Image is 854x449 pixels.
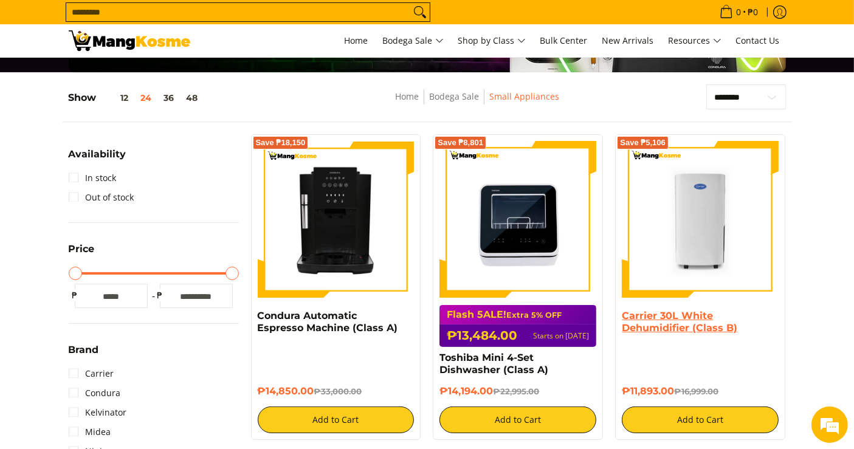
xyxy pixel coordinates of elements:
[181,93,204,103] button: 48
[663,24,728,57] a: Resources
[439,141,596,298] img: Toshiba Mini 4-Set Dishwasher (Class A)
[135,93,158,103] button: 24
[534,24,594,57] a: Bulk Center
[258,141,415,298] img: Condura Automatic Espresso Machine (Class A)
[429,91,479,102] a: Bodega Sale
[202,24,786,57] nav: Main Menu
[69,345,99,364] summary: Open
[716,5,762,19] span: •
[256,139,306,146] span: Save ₱18,150
[669,33,721,49] span: Resources
[622,141,779,298] img: Carrier 30L White Dehumidifier (Class B)
[383,33,444,49] span: Bodega Sale
[69,168,117,188] a: In stock
[69,149,126,159] span: Availability
[69,403,127,422] a: Kelvinator
[596,24,660,57] a: New Arrivals
[69,30,190,51] img: Small Appliances l Mang Kosme: Home Appliances Warehouse Sale
[69,92,204,104] h5: Show
[309,89,645,117] nav: Breadcrumbs
[622,406,779,433] button: Add to Cart
[622,310,737,334] a: Carrier 30L White Dehumidifier (Class B)
[540,35,588,46] span: Bulk Center
[158,93,181,103] button: 36
[622,385,779,397] h6: ₱11,893.00
[736,35,780,46] span: Contact Us
[620,139,666,146] span: Save ₱5,106
[258,385,415,397] h6: ₱14,850.00
[395,91,419,102] a: Home
[489,91,559,102] a: Small Appliances
[339,24,374,57] a: Home
[314,386,362,396] del: ₱33,000.00
[258,310,398,334] a: Condura Automatic Espresso Machine (Class A)
[439,352,548,375] a: Toshiba Mini 4-Set Dishwasher (Class A)
[377,24,450,57] a: Bodega Sale
[439,385,596,397] h6: ₱14,194.00
[154,289,166,301] span: ₱
[69,149,126,168] summary: Open
[410,3,430,21] button: Search
[493,386,539,396] del: ₱22,995.00
[458,33,526,49] span: Shop by Class
[69,244,95,254] span: Price
[452,24,532,57] a: Shop by Class
[97,93,135,103] button: 12
[438,139,483,146] span: Save ₱8,801
[69,345,99,355] span: Brand
[345,35,368,46] span: Home
[674,386,718,396] del: ₱16,999.00
[69,383,121,403] a: Condura
[69,188,134,207] a: Out of stock
[69,422,111,442] a: Midea
[730,24,786,57] a: Contact Us
[69,364,114,383] a: Carrier
[258,406,415,433] button: Add to Cart
[735,8,743,16] span: 0
[439,406,596,433] button: Add to Cart
[69,244,95,263] summary: Open
[69,289,81,301] span: ₱
[602,35,654,46] span: New Arrivals
[746,8,760,16] span: ₱0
